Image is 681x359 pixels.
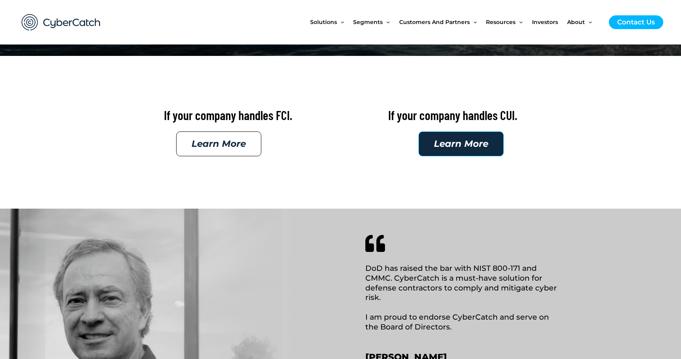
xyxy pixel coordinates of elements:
span: About [567,6,585,39]
a: Investors [532,6,567,39]
span: Solutions [310,6,337,39]
h2: If your company handles FCI. [120,107,337,124]
a: Learn More [176,131,261,156]
a: Contact Us [609,15,663,29]
span: Investors [532,6,558,39]
span: Menu Toggle [337,6,344,39]
img: CyberCatch [14,6,108,39]
span: Segments [353,6,383,39]
span: Resources [486,6,515,39]
h2: DoD has raised the bar with NIST 800-171 and CMMC. CyberCatch is a must-have solution for defense... [365,264,560,332]
span: Learn More [192,139,246,148]
span: Menu Toggle [383,6,390,39]
nav: Site Navigation: New Main Menu [310,6,601,39]
a: Learn More [419,131,504,156]
h2: If your company handles CUI. [344,107,561,124]
span: Learn More [434,139,488,148]
span: Menu Toggle [515,6,523,39]
span: Customers and Partners [399,6,470,39]
span: Menu Toggle [470,6,477,39]
span: Menu Toggle [585,6,592,39]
